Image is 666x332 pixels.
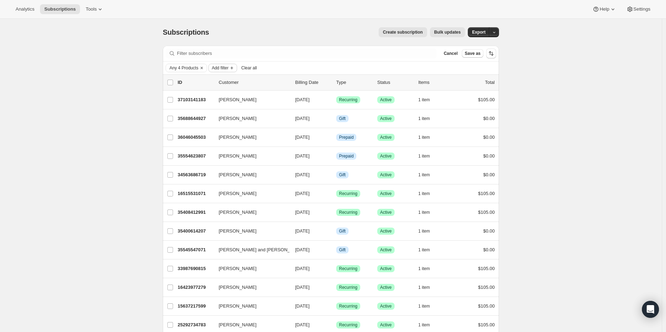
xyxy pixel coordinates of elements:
span: Export [472,29,486,35]
span: Help [599,6,609,12]
button: Create subscription [379,27,427,37]
p: 37103141183 [178,96,213,103]
span: Settings [633,6,650,12]
button: 1 item [418,226,438,236]
span: 1 item [418,116,430,121]
span: Recurring [339,303,357,309]
span: Tools [86,6,97,12]
span: [DATE] [295,153,310,159]
span: $105.00 [478,303,495,309]
button: 1 item [418,151,438,161]
span: [DATE] [295,134,310,140]
span: 1 item [418,172,430,178]
p: 16515531071 [178,190,213,197]
span: Recurring [339,191,357,196]
span: [PERSON_NAME] and [PERSON_NAME] [219,246,305,253]
button: Export [468,27,490,37]
span: Recurring [339,285,357,290]
button: Help [588,4,620,14]
span: [PERSON_NAME] [219,265,257,272]
span: $105.00 [478,266,495,271]
span: Gift [339,247,346,253]
button: 1 item [418,301,438,311]
span: Gift [339,172,346,178]
input: Filter subscribers [177,48,437,58]
span: Active [380,210,392,215]
span: Gift [339,116,346,121]
button: [PERSON_NAME] [214,188,285,199]
span: [DATE] [295,116,310,121]
div: 35688644927[PERSON_NAME][DATE]InfoGiftSuccessActive1 item$0.00 [178,114,495,124]
button: Save as [462,49,483,58]
div: 16515531071[PERSON_NAME][DATE]SuccessRecurringSuccessActive1 item$105.00 [178,189,495,199]
span: 1 item [418,191,430,196]
button: 1 item [418,95,438,105]
p: ID [178,79,213,86]
div: IDCustomerBilling DateTypeStatusItemsTotal [178,79,495,86]
span: [PERSON_NAME] [219,134,257,141]
span: Save as [465,51,481,56]
span: Cancel [444,51,458,56]
button: Bulk updates [430,27,465,37]
div: 34563686719[PERSON_NAME][DATE]InfoGiftSuccessActive1 item$0.00 [178,170,495,180]
span: [PERSON_NAME] [219,303,257,310]
button: Clear all [239,64,260,72]
span: Recurring [339,322,357,328]
button: [PERSON_NAME] [214,263,285,274]
span: Subscriptions [44,6,76,12]
button: 1 item [418,264,438,274]
span: Active [380,322,392,328]
button: Tools [81,4,108,14]
span: [PERSON_NAME] [219,228,257,235]
button: [PERSON_NAME] [214,319,285,331]
span: [DATE] [295,210,310,215]
span: Recurring [339,266,357,271]
span: [PERSON_NAME] [219,96,257,103]
span: Active [380,172,392,178]
span: [DATE] [295,97,310,102]
button: 1 item [418,189,438,199]
button: [PERSON_NAME] [214,94,285,105]
button: [PERSON_NAME] [214,132,285,143]
span: Create subscription [383,29,423,35]
button: 1 item [418,114,438,124]
button: Sort the results [486,48,496,58]
span: 1 item [418,97,430,103]
div: Type [336,79,372,86]
span: 1 item [418,247,430,253]
button: Settings [622,4,655,14]
button: [PERSON_NAME] [214,169,285,181]
p: Billing Date [295,79,331,86]
button: 1 item [418,245,438,255]
span: $105.00 [478,191,495,196]
span: $0.00 [483,134,495,140]
span: Any 4 Products [170,65,198,71]
div: 35545547071[PERSON_NAME] and [PERSON_NAME][DATE]InfoGiftSuccessActive1 item$0.00 [178,245,495,255]
span: [PERSON_NAME] [219,171,257,178]
span: Active [380,247,392,253]
span: [PERSON_NAME] [219,153,257,160]
span: [DATE] [295,191,310,196]
span: Prepaid [339,134,354,140]
span: Subscriptions [163,28,209,36]
span: Analytics [16,6,34,12]
span: $105.00 [478,210,495,215]
span: [PERSON_NAME] [219,190,257,197]
span: Active [380,97,392,103]
span: Active [380,285,392,290]
p: Total [485,79,495,86]
span: [DATE] [295,228,310,234]
p: 16423977279 [178,284,213,291]
button: [PERSON_NAME] [214,282,285,293]
button: [PERSON_NAME] [214,207,285,218]
button: [PERSON_NAME] [214,113,285,124]
div: 16423977279[PERSON_NAME][DATE]SuccessRecurringSuccessActive1 item$105.00 [178,282,495,292]
p: 33987690815 [178,265,213,272]
span: $0.00 [483,228,495,234]
span: Prepaid [339,153,354,159]
button: [PERSON_NAME] [214,300,285,312]
span: [DATE] [295,172,310,177]
p: 35408412991 [178,209,213,216]
span: Recurring [339,210,357,215]
span: Active [380,134,392,140]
